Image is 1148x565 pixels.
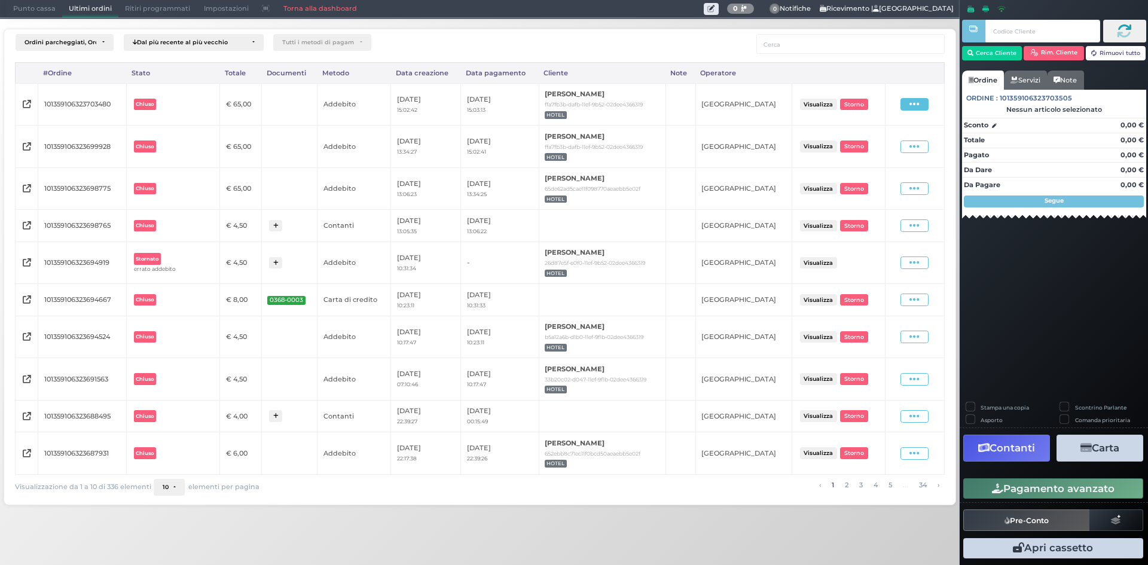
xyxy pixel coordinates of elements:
[461,242,539,283] td: -
[1004,71,1047,90] a: Servizi
[197,1,255,17] span: Impostazioni
[545,196,567,203] span: HOTEL
[136,185,154,191] b: Chiuso
[545,185,640,192] small: 65de62ad5cae11f098770aeaebb5e02f
[136,222,154,228] b: Chiuso
[136,101,154,107] b: Chiuso
[800,447,837,459] button: Visualizza
[964,166,992,174] strong: Da Dare
[545,90,604,98] b: [PERSON_NAME]
[38,83,126,125] td: 101359106323703480
[317,167,391,209] td: Addebito
[391,400,461,432] td: [DATE]
[273,34,371,51] button: Tutti i metodi di pagamento
[38,284,126,316] td: 101359106323694667
[695,358,792,400] td: [GEOGRAPHIC_DATA]
[391,432,461,474] td: [DATE]
[1075,404,1126,411] label: Scontrino Parlante
[545,460,567,468] span: HOTEL
[840,99,868,110] button: Storno
[963,509,1090,531] button: Pre-Conto
[545,450,640,457] small: 652ebb8c71ec11f0bcd50aeaebb5e02f
[136,413,154,419] b: Chiuso
[545,322,604,331] b: [PERSON_NAME]
[25,39,96,46] div: Ordini parcheggiati, Ordini aperti, Ordini chiusi
[15,480,151,494] span: Visualizzazione da 1 a 10 di 336 elementi
[397,265,416,271] small: 10:31:34
[963,478,1143,499] button: Pagamento avanzato
[841,479,851,492] a: alla pagina 2
[840,373,868,384] button: Storno
[397,381,418,387] small: 07:10:46
[800,373,837,384] button: Visualizza
[964,151,989,159] strong: Pagato
[397,148,417,155] small: 13:34:27
[220,167,261,209] td: € 65,00
[317,358,391,400] td: Addebito
[220,432,261,474] td: € 6,00
[695,83,792,125] td: [GEOGRAPHIC_DATA]
[695,242,792,283] td: [GEOGRAPHIC_DATA]
[1086,46,1146,60] button: Rimuovi tutto
[38,126,126,167] td: 101359106323699928
[461,400,539,432] td: [DATE]
[38,210,126,242] td: 101359106323698765
[695,126,792,167] td: [GEOGRAPHIC_DATA]
[391,316,461,358] td: [DATE]
[391,284,461,316] td: [DATE]
[467,381,486,387] small: 10:17:47
[16,34,114,51] button: Ordini parcheggiati, Ordini aperti, Ordini chiusi
[317,210,391,242] td: Contanti
[545,365,604,373] b: [PERSON_NAME]
[840,410,868,422] button: Storno
[38,358,126,400] td: 101359106323691563
[154,479,259,496] div: elementi per pagina
[695,432,792,474] td: [GEOGRAPHIC_DATA]
[966,93,998,103] span: Ordine :
[461,284,539,316] td: [DATE]
[800,220,837,231] button: Visualizza
[38,167,126,209] td: 101359106323698775
[1075,416,1130,424] label: Comanda prioritaria
[461,358,539,400] td: [DATE]
[136,256,158,262] b: Stornato
[134,265,212,273] small: errato addebito
[962,105,1146,114] div: Nessun articolo selezionato
[317,432,391,474] td: Addebito
[885,479,895,492] a: alla pagina 5
[964,120,988,130] strong: Sconto
[545,174,604,182] b: [PERSON_NAME]
[981,416,1003,424] label: Asporto
[118,1,197,17] span: Ritiri programmati
[1057,435,1143,462] button: Carta
[220,316,261,358] td: € 4,50
[261,63,317,83] div: Documenti
[391,63,461,83] div: Data creazione
[267,296,306,305] span: 0368-0003
[800,99,837,110] button: Visualizza
[962,71,1004,90] a: Ordine
[545,248,604,256] b: [PERSON_NAME]
[545,132,604,141] b: [PERSON_NAME]
[461,432,539,474] td: [DATE]
[467,455,487,462] small: 22:39:26
[317,83,391,125] td: Addebito
[545,101,643,108] small: ffa7fb3b-dafb-11ef-9b52-02dee4366319
[282,39,354,46] div: Tutti i metodi di pagamento
[391,210,461,242] td: [DATE]
[733,4,738,13] b: 0
[770,4,780,14] span: 0
[545,259,645,266] small: 26d87e5f-e0f0-11ef-9b52-02dee4366319
[220,400,261,432] td: € 4,00
[467,339,484,346] small: 10:23:11
[7,1,62,17] span: Punto cassa
[136,450,154,456] b: Chiuso
[38,400,126,432] td: 101359106323688495
[136,334,154,340] b: Chiuso
[391,126,461,167] td: [DATE]
[800,257,837,268] button: Visualizza
[695,316,792,358] td: [GEOGRAPHIC_DATA]
[545,334,643,340] small: b5a12a6b-d1b0-11ef-9f1b-02dee4366319
[695,284,792,316] td: [GEOGRAPHIC_DATA]
[317,400,391,432] td: Contanti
